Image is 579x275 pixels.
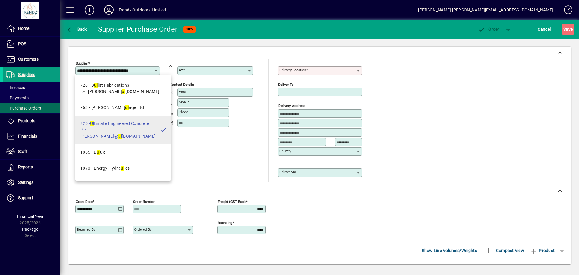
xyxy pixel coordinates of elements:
a: Home [3,21,60,36]
span: Support [18,195,33,200]
span: Settings [18,180,33,185]
mat-label: Deliver To [278,82,294,87]
a: Knowledge Base [559,1,571,21]
span: Purchase Orders [6,106,41,110]
button: Add [80,5,99,15]
button: Order [475,24,502,35]
mat-label: Email [179,90,188,94]
span: Staff [18,149,27,154]
mat-label: Rounding [218,220,232,225]
span: Reports [18,165,33,169]
span: POS [18,41,26,46]
button: Profile [99,5,119,15]
mat-label: Phone [179,110,188,114]
span: Products [18,118,35,123]
a: Reports [3,160,60,175]
span: Customers [18,57,39,62]
a: Invoices [3,82,60,93]
a: Products [3,114,60,129]
mat-label: Delivery Location [279,68,306,72]
a: POS [3,37,60,52]
button: Back [65,24,88,35]
a: Staff [3,144,60,159]
a: Settings [3,175,60,190]
mat-label: Order date [76,199,93,203]
mat-label: Ordered by [134,227,151,232]
a: Customers [3,52,60,67]
mat-label: Supplier [76,61,88,66]
span: Suppliers [18,72,35,77]
mat-label: Required by [77,227,95,232]
mat-label: Country [279,149,291,153]
mat-label: Country [77,149,89,153]
span: S [563,27,566,32]
span: Financial Year [17,214,43,219]
div: Trendz Outdoors Limited [119,5,166,15]
span: Invoices [6,85,25,90]
span: NEW [186,27,193,31]
span: Payments [6,95,29,100]
div: [PERSON_NAME] [PERSON_NAME][EMAIL_ADDRESS][DOMAIN_NAME] [418,5,553,15]
span: Order [478,27,499,32]
div: Supplier Purchase Order [98,24,178,34]
mat-label: Deliver via [279,170,296,174]
mat-label: Mobile [179,100,189,104]
mat-label: Order from [76,82,93,87]
mat-label: Freight (GST excl) [218,199,246,203]
button: Save [562,24,574,35]
label: Show Line Volumes/Weights [421,248,477,254]
a: Payments [3,93,60,103]
button: Cancel [536,24,552,35]
a: Financials [3,129,60,144]
span: Cancel [538,24,551,34]
span: Home [18,26,29,31]
span: Package [22,227,38,232]
span: ave [563,24,573,34]
mat-label: Attn [179,68,185,72]
a: Support [3,190,60,206]
a: Purchase Orders [3,103,60,113]
mat-label: Order number [133,199,155,203]
app-page-header-button: Back [60,24,93,35]
label: Compact View [495,248,524,254]
span: Back [67,27,87,32]
span: Financials [18,134,37,139]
